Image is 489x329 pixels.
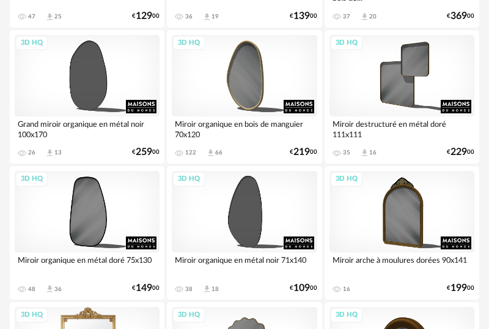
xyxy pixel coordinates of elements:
[28,149,35,156] div: 26
[172,172,205,187] div: 3D HQ
[293,284,310,292] span: 109
[450,148,467,156] span: 229
[325,166,479,300] a: 3D HQ Miroir arche à moulures dorées 90x141 16 €19900
[447,284,474,292] div: € 00
[290,284,317,292] div: € 00
[172,252,317,277] div: Miroir organique en métal noir 71x140
[167,30,322,164] a: 3D HQ Miroir organique en bois de manguier 70x120 122 Download icon 66 €21900
[132,148,160,156] div: € 00
[132,12,160,20] div: € 00
[28,13,35,20] div: 47
[343,13,350,20] div: 37
[15,172,48,187] div: 3D HQ
[10,30,164,164] a: 3D HQ Grand miroir organique en métal noir 100x170 26 Download icon 13 €25900
[329,252,474,277] div: Miroir arche à moulures dorées 90x141
[369,13,377,20] div: 20
[136,12,152,20] span: 129
[172,308,205,323] div: 3D HQ
[293,12,310,20] span: 139
[45,148,54,157] span: Download icon
[54,13,62,20] div: 25
[185,149,196,156] div: 122
[202,284,211,293] span: Download icon
[330,172,363,187] div: 3D HQ
[15,308,48,323] div: 3D HQ
[447,12,474,20] div: € 00
[360,12,369,21] span: Download icon
[211,13,219,20] div: 19
[167,166,322,300] a: 3D HQ Miroir organique en métal noir 71x140 38 Download icon 18 €10900
[290,148,317,156] div: € 00
[325,30,479,164] a: 3D HQ Miroir destructuré en métal doré 111x111 35 Download icon 16 €22900
[206,148,215,157] span: Download icon
[10,166,164,300] a: 3D HQ Miroir organique en métal doré 75x130 48 Download icon 36 €14900
[329,116,474,141] div: Miroir destructuré en métal doré 111x111
[293,148,310,156] span: 219
[343,286,350,293] div: 16
[28,286,35,293] div: 48
[211,286,219,293] div: 18
[343,149,350,156] div: 35
[136,148,152,156] span: 259
[447,148,474,156] div: € 00
[172,116,317,141] div: Miroir organique en bois de manguier 70x120
[45,284,54,293] span: Download icon
[450,12,467,20] span: 369
[132,284,160,292] div: € 00
[185,13,193,20] div: 36
[15,252,160,277] div: Miroir organique en métal doré 75x130
[360,148,369,157] span: Download icon
[54,149,62,156] div: 13
[330,36,363,51] div: 3D HQ
[15,36,48,51] div: 3D HQ
[215,149,222,156] div: 66
[136,284,152,292] span: 149
[172,36,205,51] div: 3D HQ
[330,308,363,323] div: 3D HQ
[450,284,467,292] span: 199
[185,286,193,293] div: 38
[369,149,377,156] div: 16
[202,12,211,21] span: Download icon
[290,12,317,20] div: € 00
[15,116,160,141] div: Grand miroir organique en métal noir 100x170
[45,12,54,21] span: Download icon
[54,286,62,293] div: 36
